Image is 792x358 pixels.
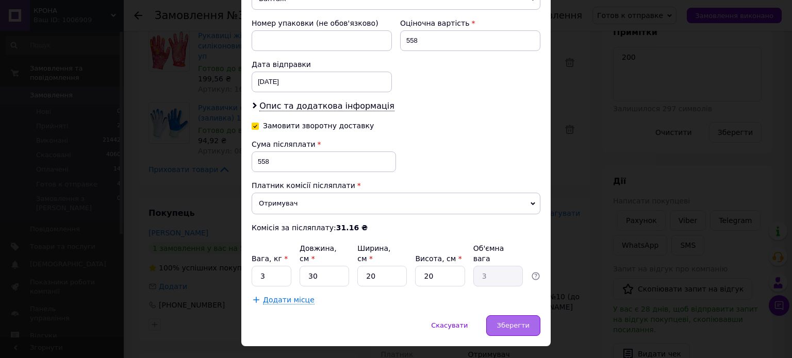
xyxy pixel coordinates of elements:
label: Висота, см [415,254,461,263]
span: Зберегти [497,321,530,329]
div: Дата відправки [252,59,392,70]
div: Номер упаковки (не обов'язково) [252,18,392,28]
label: Вага, кг [252,254,288,263]
b: 31.16 ₴ [336,224,368,232]
span: Скасувати [431,321,468,329]
span: Додати місце [263,296,315,304]
span: Опис та додаткова інформація [259,101,394,111]
div: Об'ємна вага [473,243,523,264]
div: Комісія за післяплату: [252,223,540,233]
span: Платник комісії післяплати [252,181,355,190]
label: Довжина, см [300,244,337,263]
label: Ширина, см [357,244,390,263]
div: Замовити зворотну доставку [263,122,374,130]
span: Отримувач [252,193,540,214]
span: Сума післяплати [252,140,316,148]
div: Оціночна вартість [400,18,540,28]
